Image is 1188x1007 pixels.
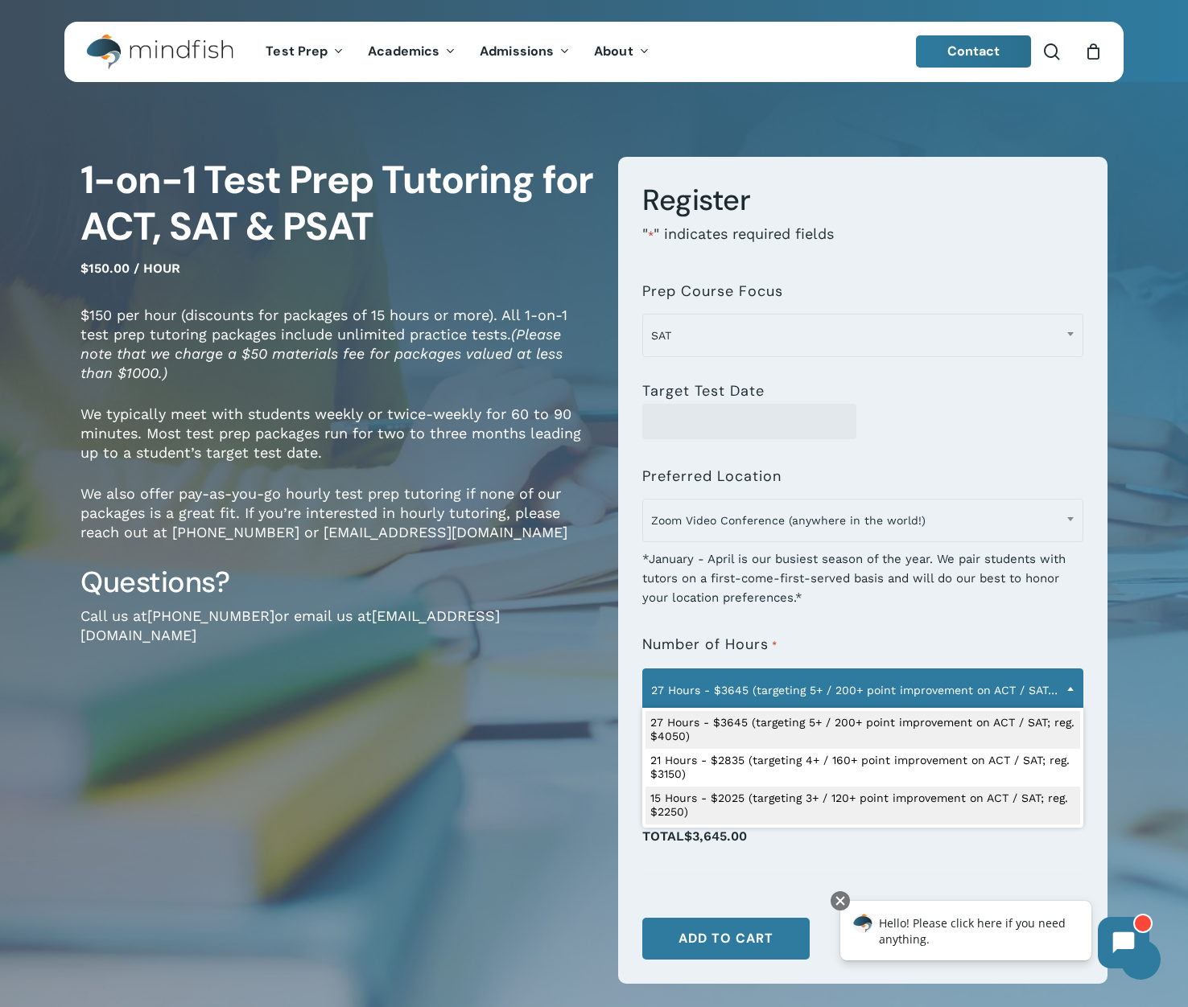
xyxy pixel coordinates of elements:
[147,607,274,624] a: [PHONE_NUMBER]
[642,283,783,299] label: Prep Course Focus
[468,45,582,59] a: Admissions
[642,824,1083,865] p: Total
[684,828,747,844] span: $3,645.00
[642,636,777,654] label: Number of Hours
[266,43,328,60] span: Test Prep
[642,314,1083,357] span: SAT
[823,888,1165,984] iframe: Chatbot
[80,564,594,601] h3: Questions?
[916,35,1032,68] a: Contact
[80,261,180,276] span: $150.00 / hour
[642,668,1083,712] span: 27 Hours - $3645 (targeting 5+ / 200+ point improvement on ACT / SAT; reg. $4050)
[646,749,1079,787] li: 21 Hours - $2835 (targeting 4+ / 160+ point improvement on ACT / SAT; reg. $3150)
[64,22,1124,82] header: Main Menu
[254,22,661,82] nav: Main Menu
[1084,43,1102,60] a: Cart
[582,45,662,59] a: About
[642,182,1083,219] h3: Register
[642,468,782,484] label: Preferred Location
[356,45,468,59] a: Academics
[642,499,1083,542] span: Zoom Video Conference (anywhere in the world!)
[80,405,594,484] p: We typically meet with students weekly or twice-weekly for 60 to 90 minutes. Most test prep packa...
[642,383,765,399] label: Target Test Date
[643,503,1082,537] span: Zoom Video Conference (anywhere in the world!)
[646,787,1079,824] li: 15 Hours - $2025 (targeting 3+ / 120+ point improvement on ACT / SAT; reg. $2250)
[594,43,633,60] span: About
[368,43,439,60] span: Academics
[80,306,594,405] p: $150 per hour (discounts for packages of 15 hours or more). All 1-on-1 test prep tutoring package...
[80,326,563,381] em: (Please note that we charge a $50 materials fee for packages valued at less than $1000.)
[643,319,1082,352] span: SAT
[254,45,356,59] a: Test Prep
[642,224,1083,267] p: " " indicates required fields
[642,918,810,960] button: Add to cart
[643,673,1082,707] span: 27 Hours - $3645 (targeting 5+ / 200+ point improvement on ACT / SAT; reg. $4050)
[947,43,1000,60] span: Contact
[646,711,1079,749] li: 27 Hours - $3645 (targeting 5+ / 200+ point improvement on ACT / SAT; reg. $4050)
[80,606,594,667] p: Call us at or email us at
[80,157,594,250] h1: 1-on-1 Test Prep Tutoring for ACT, SAT & PSAT
[642,539,1083,607] div: *January - April is our busiest season of the year. We pair students with tutors on a first-come-...
[480,43,554,60] span: Admissions
[80,484,594,564] p: We also offer pay-as-you-go hourly test prep tutoring if none of our packages is a great fit. If ...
